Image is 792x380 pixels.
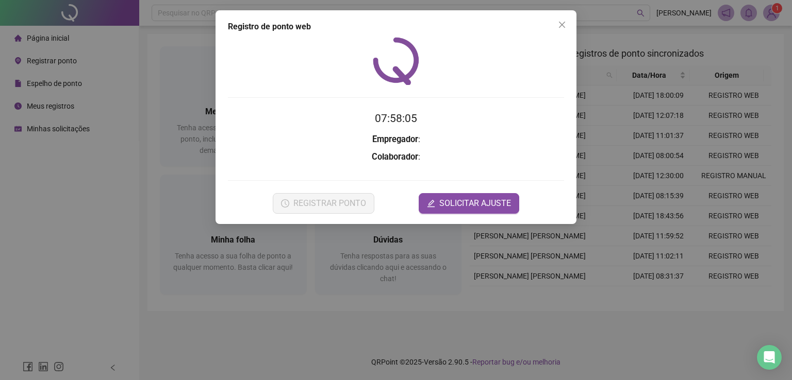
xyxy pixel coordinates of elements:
[373,37,419,85] img: QRPoint
[427,199,435,208] span: edit
[228,133,564,146] h3: :
[372,134,418,144] strong: Empregador
[228,150,564,164] h3: :
[372,152,418,162] strong: Colaborador
[558,21,566,29] span: close
[375,112,417,125] time: 07:58:05
[757,345,782,370] div: Open Intercom Messenger
[419,193,519,214] button: editSOLICITAR AJUSTE
[228,21,564,33] div: Registro de ponto web
[439,197,511,210] span: SOLICITAR AJUSTE
[554,16,570,33] button: Close
[273,193,374,214] button: REGISTRAR PONTO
